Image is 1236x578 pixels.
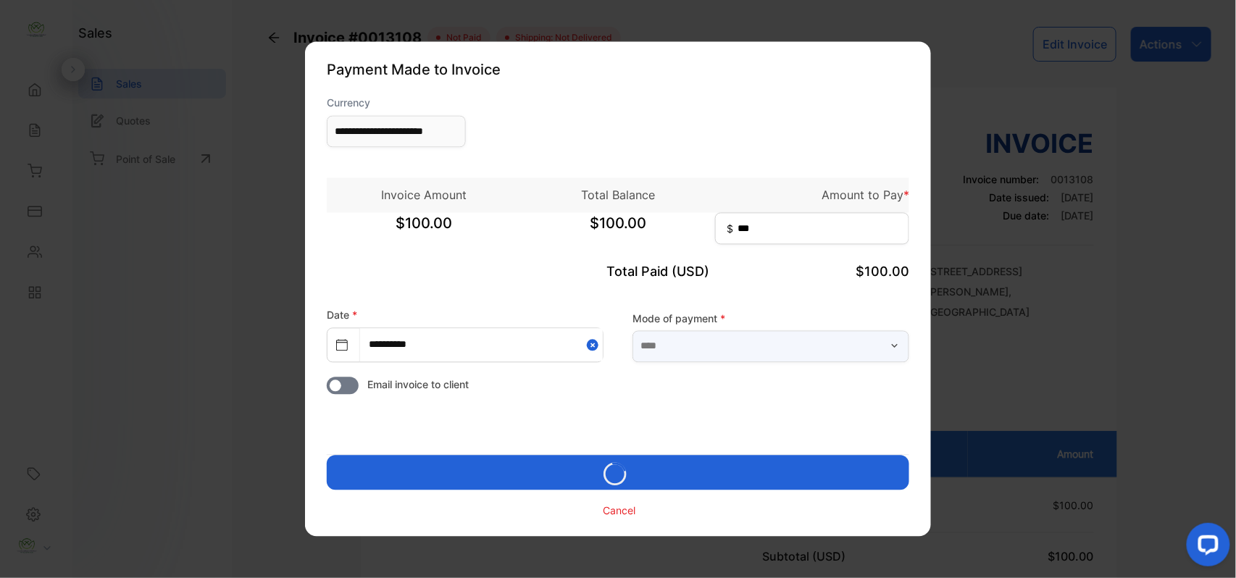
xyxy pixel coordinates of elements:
[327,213,521,249] span: $100.00
[327,187,521,204] p: Invoice Amount
[1175,517,1236,578] iframe: LiveChat chat widget
[367,377,469,393] span: Email invoice to client
[327,96,466,111] label: Currency
[521,187,715,204] p: Total Balance
[856,264,909,280] span: $100.00
[715,187,909,204] p: Amount to Pay
[327,309,357,322] label: Date
[521,262,715,282] p: Total Paid (USD)
[727,222,733,237] span: $
[587,329,603,361] button: Close
[521,213,715,249] span: $100.00
[632,311,909,326] label: Mode of payment
[327,59,909,81] p: Payment Made to Invoice
[604,503,636,518] p: Cancel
